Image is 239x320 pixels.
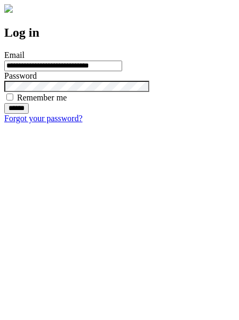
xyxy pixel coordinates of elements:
[4,26,235,40] h2: Log in
[4,71,37,80] label: Password
[4,4,13,13] img: logo-4e3dc11c47720685a147b03b5a06dd966a58ff35d612b21f08c02c0306f2b779.png
[4,50,24,60] label: Email
[4,114,82,123] a: Forgot your password?
[17,93,67,102] label: Remember me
